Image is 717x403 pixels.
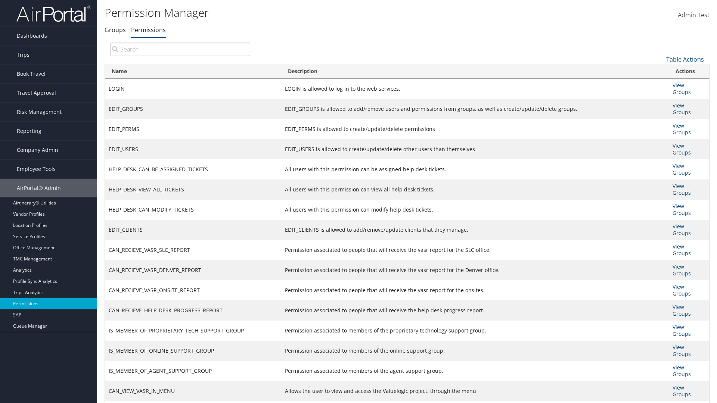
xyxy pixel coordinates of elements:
span: Travel Approval [17,84,56,102]
td: All users with this permission can view all help desk tickets. [281,179,669,200]
a: View Groups [673,303,691,317]
input: Search [110,43,250,56]
img: airportal-logo.png [16,5,91,22]
a: View Groups [673,203,691,216]
a: View Groups [673,162,691,176]
td: LOGIN is allowed to log in to the web services. [281,79,669,99]
td: EDIT_PERMS [105,119,281,139]
td: Permission associated to members of the online support group. [281,341,669,361]
span: Book Travel [17,65,46,83]
span: Admin Test [678,11,710,19]
td: Permission associated to people that will receive the vasr report for the Denver office. [281,260,669,280]
span: Trips [17,46,30,64]
a: View Groups [673,102,691,116]
th: Actions [669,64,709,79]
td: EDIT_GROUPS [105,99,281,119]
td: HELP_DESK_CAN_MODIFY_TICKETS [105,200,281,220]
a: View Groups [673,82,691,96]
a: View Groups [673,182,691,196]
a: View Groups [673,142,691,156]
td: EDIT_USERS is allowed to create/update/delete other users than themselves [281,139,669,159]
a: View Groups [673,223,691,237]
td: Permission associated to people that will receive the help desk progress report. [281,300,669,321]
a: View Groups [673,364,691,378]
td: Permission associated to people that will receive the vasr report for the onsites. [281,280,669,300]
a: Permissions [131,26,166,34]
td: CAN_RECIEVE_VASR_SLC_REPORT [105,240,281,260]
td: CAN_RECIEVE_VASR_DENVER_REPORT [105,260,281,280]
td: HELP_DESK_CAN_BE_ASSIGNED_TICKETS [105,159,281,179]
a: View Groups [673,384,691,398]
td: Permission associated to people that will receive the vasr report for the SLC office. [281,240,669,260]
a: View Groups [673,263,691,277]
a: View Groups [673,243,691,257]
a: View Groups [673,344,691,357]
td: EDIT_GROUPS is allowed to add/remove users and permissions from groups, as well as create/update/... [281,99,669,119]
span: Employee Tools [17,160,56,178]
td: IS_MEMBER_OF_PROPRIETARY_TECH_SUPPORT_GROUP [105,321,281,341]
a: Groups [105,26,126,34]
span: Risk Management [17,103,62,121]
td: IS_MEMBER_OF_AGENT_SUPPORT_GROUP [105,361,281,381]
td: All users with this permission can be assigned help desk tickets. [281,159,669,179]
td: CAN_RECIEVE_HELP_DESK_PROGRESS_REPORT [105,300,281,321]
a: Admin Test [678,4,710,27]
td: Permission associated to members of the proprietary technology support group. [281,321,669,341]
a: View Groups [673,324,691,337]
a: View Groups [673,122,691,136]
span: Dashboards [17,26,47,45]
td: CAN_VIEW_VASR_IN_MENU [105,381,281,401]
a: Table Actions [666,55,704,63]
td: CAN_RECIEVE_VASR_ONSITE_REPORT [105,280,281,300]
td: Allows the user to view and access the Valuelogic project, through the menu [281,381,669,401]
span: Reporting [17,122,41,140]
td: Permission associated to members of the agent support group. [281,361,669,381]
a: View Groups [673,283,691,297]
h1: Permission Manager [105,5,508,21]
td: EDIT_CLIENTS [105,220,281,240]
th: Description: activate to sort column ascending [281,64,669,79]
td: EDIT_PERMS is allowed to create/update/delete permissions [281,119,669,139]
td: EDIT_CLIENTS is allowed to add/remove/update clients that they manage. [281,220,669,240]
td: IS_MEMBER_OF_ONLINE_SUPPORT_GROUP [105,341,281,361]
span: Company Admin [17,141,58,159]
th: Name: activate to sort column ascending [105,64,281,79]
td: EDIT_USERS [105,139,281,159]
td: All users with this permission can modify help desk tickets. [281,200,669,220]
td: LOGIN [105,79,281,99]
td: HELP_DESK_VIEW_ALL_TICKETS [105,179,281,200]
span: AirPortal® Admin [17,179,61,197]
